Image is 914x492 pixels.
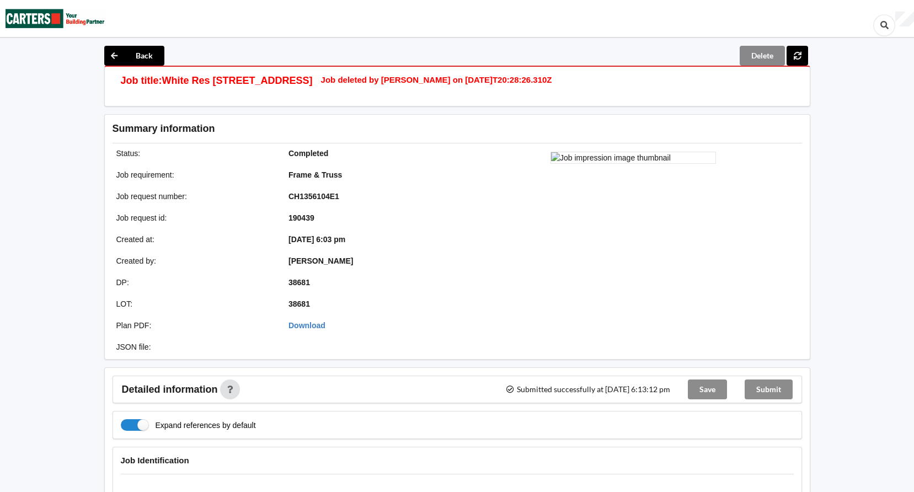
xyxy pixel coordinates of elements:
div: Created at : [109,234,281,245]
h3: White Res [STREET_ADDRESS] [162,74,313,87]
b: CH1356104E1 [288,192,339,201]
b: [PERSON_NAME] [288,256,353,265]
div: User Profile [895,12,914,27]
img: Job impression image thumbnail [550,152,716,164]
div: Job request number : [109,191,281,202]
div: JSON file : [109,341,281,352]
div: Job request id : [109,212,281,223]
label: Expand references by default [121,419,256,431]
b: [DATE] 6:03 pm [288,235,345,244]
span: Detailed information [122,384,218,394]
b: Frame & Truss [288,170,342,179]
b: 190439 [288,213,314,222]
div: LOT : [109,298,281,309]
div: Created by : [109,255,281,266]
h4: Job deleted by [PERSON_NAME] on [DATE]T20:28:26.310Z [321,74,552,85]
h4: Job Identification [121,455,794,466]
div: Job requirement : [109,169,281,180]
a: Download [288,321,325,330]
img: Carters [6,1,105,36]
button: Back [104,46,164,66]
b: Completed [288,149,328,158]
h3: Job title: [121,74,162,87]
h3: Summary information [113,122,626,135]
span: Submitted successfully at [DATE] 6:13:12 pm [505,386,670,393]
div: Plan PDF : [109,320,281,331]
b: 38681 [288,300,310,308]
b: 38681 [288,278,310,287]
div: DP : [109,277,281,288]
div: Status : [109,148,281,159]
